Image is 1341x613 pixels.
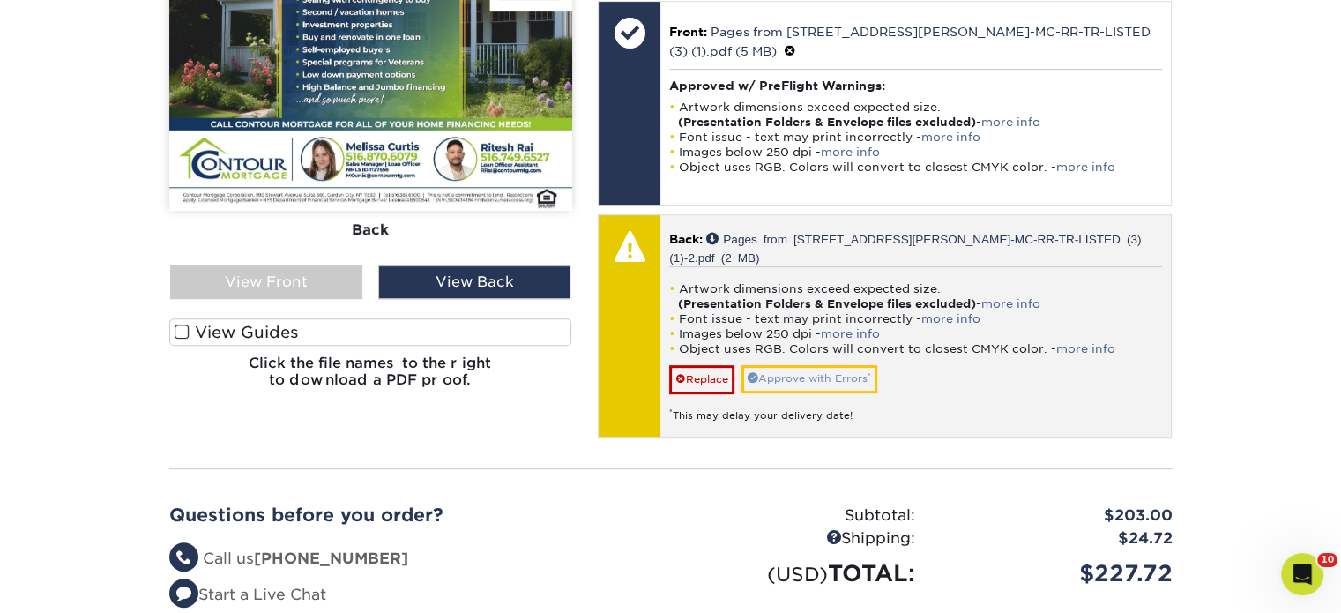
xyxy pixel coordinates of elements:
[669,281,1162,311] li: Artwork dimensions exceed expected size. -
[669,145,1162,160] li: Images below 250 dpi -
[169,586,326,603] a: Start a Live Chat
[669,326,1162,341] li: Images below 250 dpi -
[921,312,980,325] a: more info
[671,557,928,590] div: TOTAL:
[669,341,1162,356] li: Object uses RGB. Colors will convert to closest CMYK color. -
[1317,553,1337,567] span: 10
[928,505,1186,527] div: $203.00
[669,130,1162,145] li: Font issue - text may print incorrectly -
[669,160,1162,175] li: Object uses RGB. Colors will convert to closest CMYK color. -
[669,232,1141,262] a: Pages from [STREET_ADDRESS][PERSON_NAME]-MC-RR-TR-LISTED (3) (1)-2.pdf (2 MB)
[1281,553,1323,595] iframe: Intercom live chat
[821,146,880,159] a: more info
[741,365,877,392] a: Approve with Errors*
[169,355,572,402] h6: Click the file names to the right to download a PDF proof.
[928,557,1186,590] div: $227.72
[169,548,658,571] li: Call us
[169,318,572,346] label: View Guides
[669,394,1162,423] div: This may delay your delivery date!
[669,311,1162,326] li: Font issue - text may print incorrectly -
[821,327,880,340] a: more info
[669,365,734,393] a: Replace
[671,505,928,527] div: Subtotal:
[1056,342,1115,355] a: more info
[169,211,572,250] div: Back
[669,100,1162,130] li: Artwork dimensions exceed expected size. -
[669,25,1151,57] a: Pages from [STREET_ADDRESS][PERSON_NAME]-MC-RR-TR-LISTED (3) (1).pdf (5 MB)
[981,116,1040,129] a: more info
[669,78,1162,93] h4: Approved w/ PreFlight Warnings:
[378,265,570,299] div: View Back
[669,232,703,246] span: Back:
[678,116,976,129] strong: (Presentation Folders & Envelope files excluded)
[254,549,408,567] strong: [PHONE_NUMBER]
[921,131,980,144] a: more info
[169,505,658,526] h2: Questions before you order?
[981,297,1040,310] a: more info
[1056,161,1115,174] a: more info
[767,563,828,586] small: (USD)
[928,527,1186,550] div: $24.72
[671,527,928,550] div: Shipping:
[4,559,150,607] iframe: Google Customer Reviews
[170,265,362,299] div: View Front
[678,297,976,310] strong: (Presentation Folders & Envelope files excluded)
[669,25,707,39] span: Front:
